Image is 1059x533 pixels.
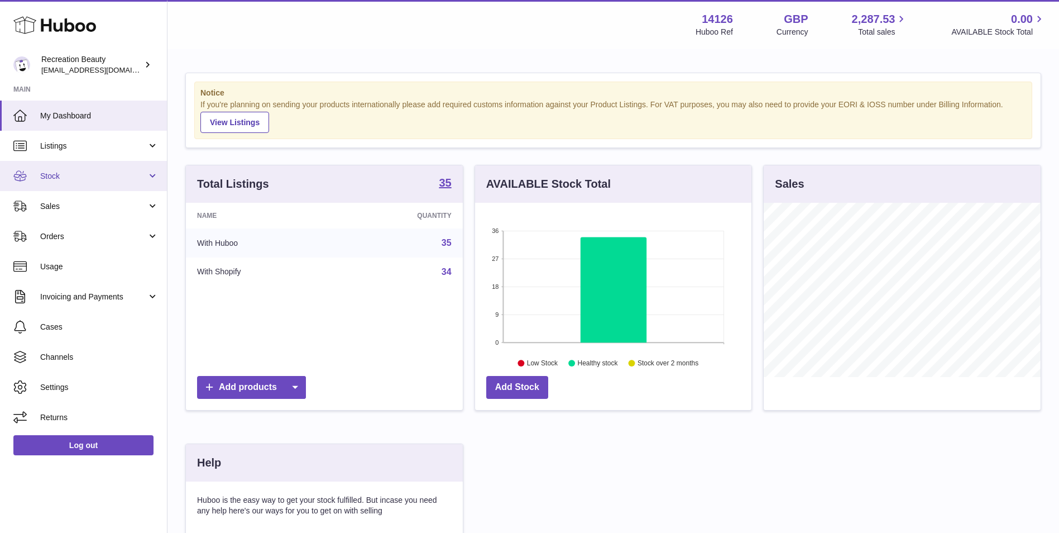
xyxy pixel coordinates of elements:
[784,12,808,27] strong: GBP
[40,231,147,242] span: Orders
[197,177,269,192] h3: Total Listings
[200,88,1026,98] strong: Notice
[775,177,804,192] h3: Sales
[442,238,452,248] a: 35
[577,359,618,367] text: Healthy stock
[527,359,558,367] text: Low Stock
[40,292,147,302] span: Invoicing and Payments
[439,177,451,188] strong: 35
[492,255,499,262] text: 27
[186,203,335,229] th: Name
[439,177,451,191] a: 35
[40,322,159,332] span: Cases
[702,12,733,27] strong: 14126
[495,311,499,318] text: 9
[335,203,462,229] th: Quantity
[1011,12,1033,27] span: 0.00
[41,65,164,74] span: [EMAIL_ADDRESS][DOMAIN_NAME]
[40,352,159,363] span: Channels
[40,141,147,151] span: Listings
[197,376,306,399] a: Add products
[41,54,142,75] div: Recreation Beauty
[858,27,908,37] span: Total sales
[951,27,1046,37] span: AVAILABLE Stock Total
[40,382,159,393] span: Settings
[486,376,548,399] a: Add Stock
[186,258,335,287] td: With Shopify
[13,435,154,455] a: Log out
[852,12,895,27] span: 2,287.53
[495,339,499,346] text: 0
[13,56,30,73] img: internalAdmin-14126@internal.huboo.com
[492,283,499,290] text: 18
[40,171,147,182] span: Stock
[40,111,159,121] span: My Dashboard
[200,99,1026,133] div: If you're planning on sending your products internationally please add required customs informati...
[486,177,611,192] h3: AVAILABLE Stock Total
[197,455,221,470] h3: Help
[40,261,159,272] span: Usage
[442,267,452,277] a: 34
[492,227,499,234] text: 36
[696,27,733,37] div: Huboo Ref
[200,112,269,133] a: View Listings
[852,12,908,37] a: 2,287.53 Total sales
[951,12,1046,37] a: 0.00 AVAILABLE Stock Total
[197,495,452,516] p: Huboo is the easy way to get your stock fulfilled. But incase you need any help here's our ways f...
[777,27,808,37] div: Currency
[638,359,698,367] text: Stock over 2 months
[186,229,335,258] td: With Huboo
[40,412,159,423] span: Returns
[40,201,147,212] span: Sales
